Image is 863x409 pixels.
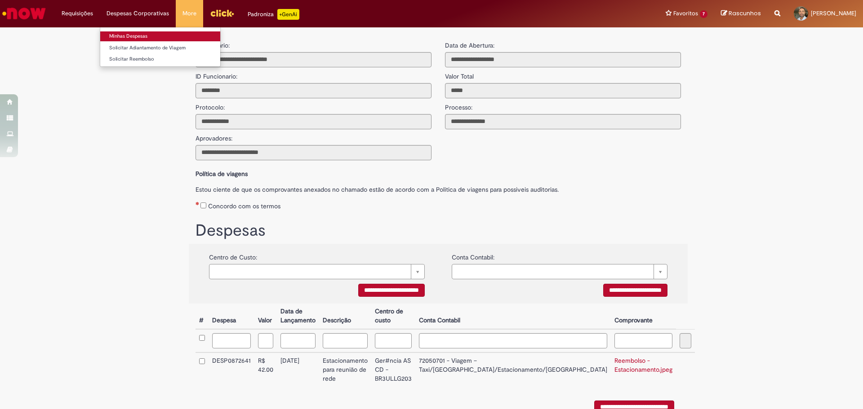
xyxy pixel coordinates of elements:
label: Processo: [445,98,472,112]
img: click_logo_yellow_360x200.png [210,6,234,20]
th: Despesa [209,303,254,329]
th: # [196,303,209,329]
label: Protocolo: [196,98,225,112]
th: Comprovante [611,303,676,329]
b: Política de viagens [196,170,248,178]
a: Solicitar Reembolso [100,54,220,64]
span: Despesas Corporativas [107,9,169,18]
td: [DATE] [277,352,319,387]
a: Reembolso - Estacionamento.jpeg [614,356,672,374]
label: Concordo com os termos [208,202,280,211]
p: +GenAi [277,9,299,20]
td: Estacionamento para reunião de rede [319,352,371,387]
th: Descrição [319,303,371,329]
span: Favoritos [673,9,698,18]
div: Padroniza [248,9,299,20]
span: 7 [700,10,707,18]
span: Rascunhos [729,9,761,18]
a: Limpar campo {0} [209,264,425,279]
th: Valor [254,303,277,329]
th: Data de Lançamento [277,303,319,329]
td: 72050701 - Viagem – Taxi/[GEOGRAPHIC_DATA]/Estacionamento/[GEOGRAPHIC_DATA] [415,352,611,387]
span: [PERSON_NAME] [811,9,856,17]
label: Aprovadores: [196,129,232,143]
label: Data de Abertura: [445,41,494,50]
h1: Despesas [196,222,681,240]
label: Valor Total [445,67,474,81]
td: R$ 42.00 [254,352,277,387]
th: Conta Contabil [415,303,611,329]
label: Estou ciente de que os comprovantes anexados no chamado estão de acordo com a Politica de viagens... [196,180,681,194]
td: Reembolso - Estacionamento.jpeg [611,352,676,387]
a: Limpar campo {0} [452,264,667,279]
a: Solicitar Adiantamento de Viagem [100,43,220,53]
td: DESP0872641 [209,352,254,387]
label: ID Funcionario: [196,67,237,81]
ul: Despesas Corporativas [100,27,221,67]
a: Rascunhos [721,9,761,18]
label: Centro de Custo: [209,248,257,262]
img: ServiceNow [1,4,47,22]
td: Ger#ncia AS CD - BR3ULLG203 [371,352,415,387]
span: More [182,9,196,18]
a: Minhas Despesas [100,31,220,41]
th: Centro de custo [371,303,415,329]
span: Requisições [62,9,93,18]
label: Conta Contabil: [452,248,494,262]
